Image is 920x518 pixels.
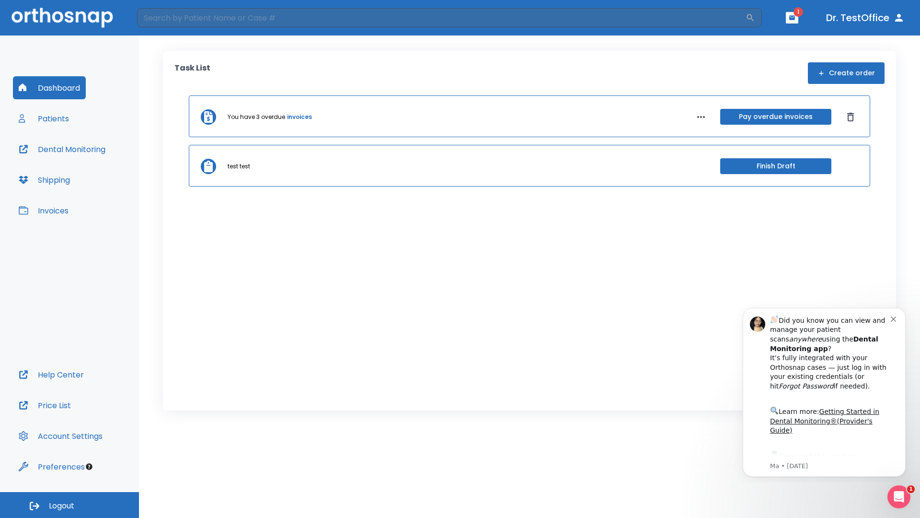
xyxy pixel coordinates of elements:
[13,138,111,161] button: Dental Monitoring
[13,168,76,191] button: Shipping
[887,485,910,508] iframe: Intercom live chat
[287,113,312,121] a: invoices
[13,424,108,447] button: Account Settings
[11,8,113,27] img: Orthosnap
[228,113,285,121] p: You have 3 overdue
[42,153,127,170] a: App Store
[720,109,831,125] button: Pay overdue invoices
[720,158,831,174] button: Finish Draft
[13,199,74,222] button: Invoices
[13,76,86,99] button: Dashboard
[843,109,858,125] button: Dismiss
[728,299,920,483] iframe: Intercom notifications message
[13,107,75,130] button: Patients
[13,455,91,478] button: Preferences
[808,62,885,84] button: Create order
[162,15,170,23] button: Dismiss notification
[42,151,162,200] div: Download the app: | ​ Let us know if you need help getting started!
[793,7,803,17] span: 1
[822,9,908,26] button: Dr. TestOffice
[174,62,210,84] p: Task List
[137,8,746,27] input: Search by Patient Name or Case #
[42,163,162,171] p: Message from Ma, sent 5w ago
[907,485,915,493] span: 1
[228,162,250,171] p: test test
[49,501,74,511] span: Logout
[85,462,93,471] div: Tooltip anchor
[13,394,77,417] button: Price List
[13,363,90,386] button: Help Center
